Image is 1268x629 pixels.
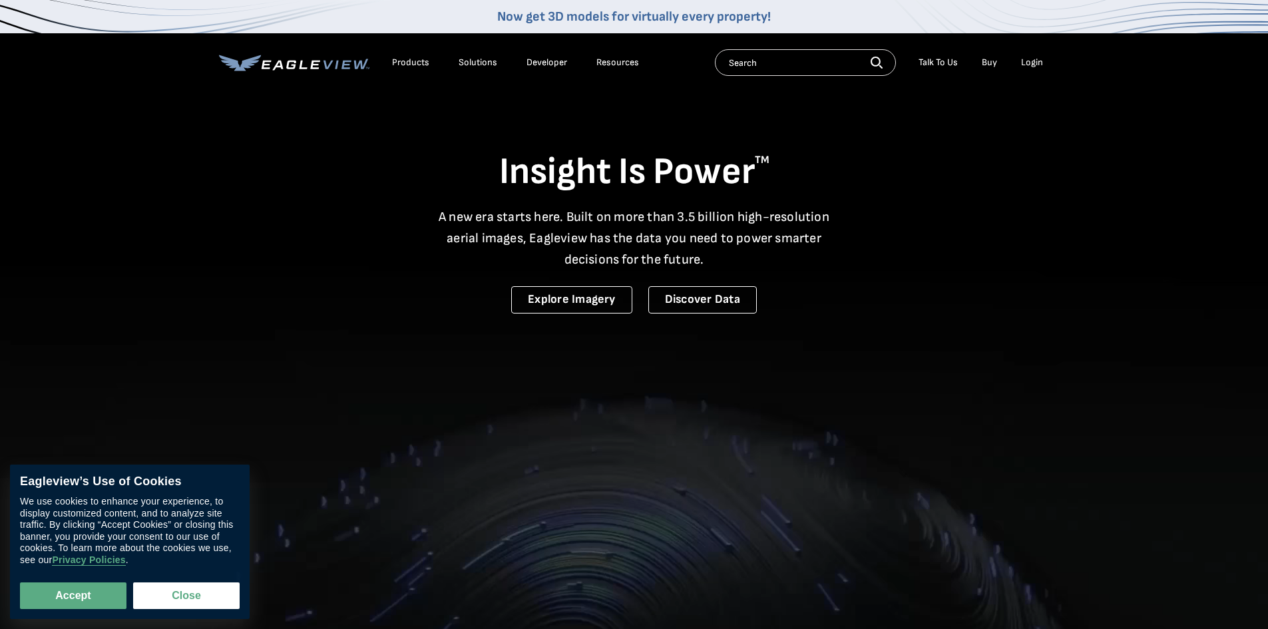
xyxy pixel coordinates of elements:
[52,554,125,566] a: Privacy Policies
[20,475,240,489] div: Eagleview’s Use of Cookies
[596,57,639,69] div: Resources
[20,582,126,609] button: Accept
[133,582,240,609] button: Close
[919,57,958,69] div: Talk To Us
[755,154,769,166] sup: TM
[1021,57,1043,69] div: Login
[431,206,838,270] p: A new era starts here. Built on more than 3.5 billion high-resolution aerial images, Eagleview ha...
[982,57,997,69] a: Buy
[511,286,632,314] a: Explore Imagery
[392,57,429,69] div: Products
[497,9,771,25] a: Now get 3D models for virtually every property!
[648,286,757,314] a: Discover Data
[715,49,896,76] input: Search
[527,57,567,69] a: Developer
[219,149,1050,196] h1: Insight Is Power
[20,496,240,566] div: We use cookies to enhance your experience, to display customized content, and to analyze site tra...
[459,57,497,69] div: Solutions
